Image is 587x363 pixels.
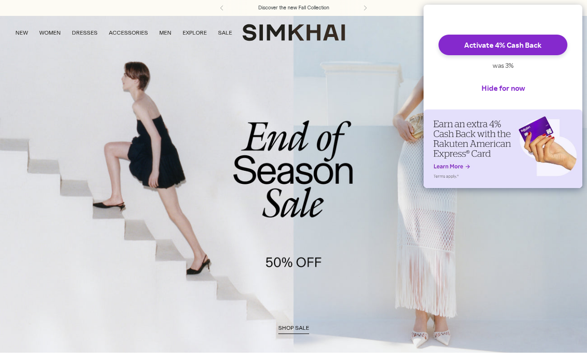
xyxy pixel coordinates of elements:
a: EXPLORE [183,22,207,43]
a: DRESSES [72,22,98,43]
span: shop sale [278,325,309,331]
a: SIMKHAI [242,23,345,42]
a: ACCESSORIES [109,22,148,43]
a: WOMEN [39,22,61,43]
a: shop sale [278,325,309,334]
a: MEN [159,22,171,43]
a: Discover the new Fall Collection [258,4,329,12]
a: SALE [218,22,232,43]
a: NEW [15,22,28,43]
